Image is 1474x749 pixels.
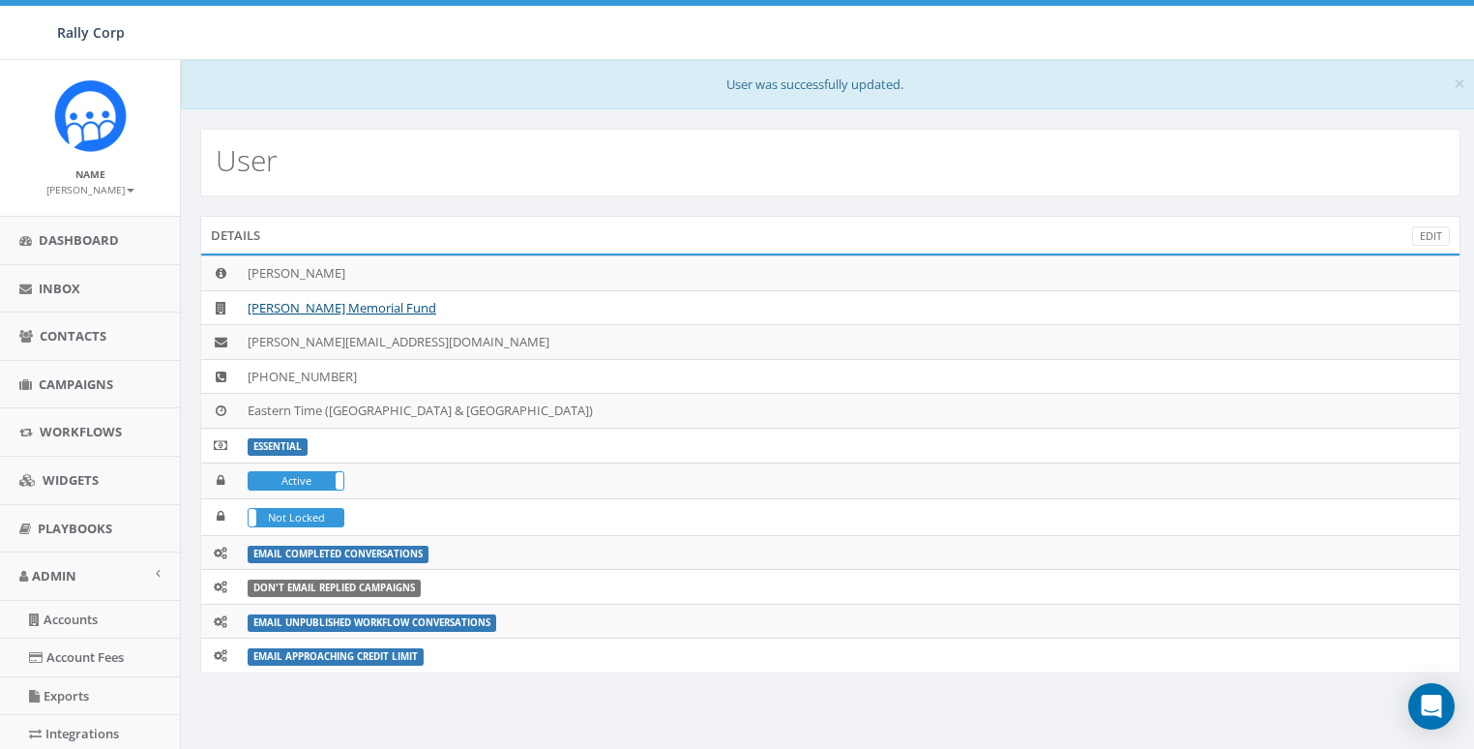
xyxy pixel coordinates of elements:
[248,438,308,456] label: ESSENTIAL
[54,79,127,152] img: Icon_1.png
[249,509,343,526] label: Not Locked
[248,546,428,563] label: Email Completed Conversations
[1454,74,1465,94] button: Close
[57,23,125,42] span: Rally Corp
[32,567,76,584] span: Admin
[240,359,1459,394] td: [PHONE_NUMBER]
[200,216,1460,255] div: Details
[39,231,119,249] span: Dashboard
[1412,226,1450,247] a: Edit
[38,520,112,537] span: Playbooks
[39,280,80,297] span: Inbox
[216,144,278,176] h2: User
[46,183,134,196] small: [PERSON_NAME]
[240,256,1459,291] td: [PERSON_NAME]
[248,614,496,632] label: Email Unpublished Workflow Conversations
[248,508,344,527] div: LockedNot Locked
[249,472,343,490] label: Active
[46,180,134,197] a: [PERSON_NAME]
[43,471,99,489] span: Widgets
[248,580,421,597] label: Don't Email Replied Campaigns
[40,423,122,440] span: Workflows
[39,375,113,393] span: Campaigns
[248,648,424,666] label: Email Approaching Credit Limit
[1408,683,1455,730] div: Open Intercom Messenger
[248,471,344,491] div: ActiveIn Active
[40,327,106,345] span: Contacts
[1454,70,1465,97] span: ×
[75,167,105,181] small: Name
[240,325,1459,360] td: [PERSON_NAME][EMAIL_ADDRESS][DOMAIN_NAME]
[240,394,1459,429] td: Eastern Time ([GEOGRAPHIC_DATA] & [GEOGRAPHIC_DATA])
[248,299,436,316] a: [PERSON_NAME] Memorial Fund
